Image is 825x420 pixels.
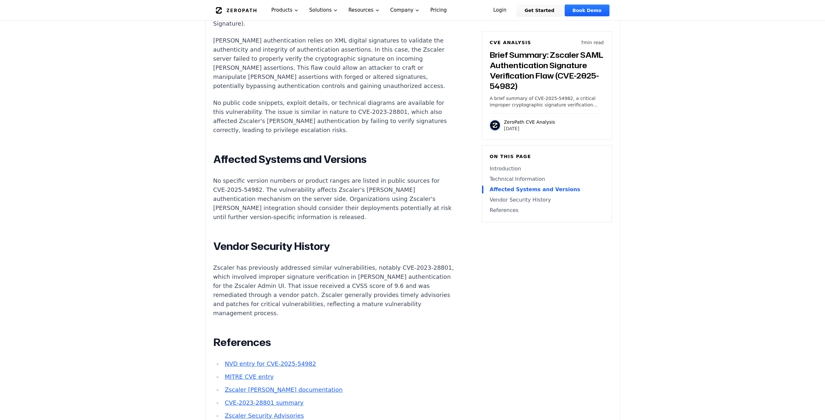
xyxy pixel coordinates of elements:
[225,412,304,419] a: Zscaler Security Advisories
[213,98,454,135] p: No public code snippets, exploit details, or technical diagrams are available for this vulnerabil...
[225,360,316,367] a: NVD entry for CVE-2025-54982
[486,5,514,16] a: Login
[490,50,604,91] h3: Brief Summary: Zscaler SAML Authentication Signature Verification Flaw (CVE-2025-54982)
[490,120,500,130] img: ZeroPath CVE Analysis
[225,399,303,406] a: CVE-2023-28801 summary
[517,5,562,16] a: Get Started
[565,5,609,16] a: Book Demo
[490,186,604,193] a: Affected Systems and Versions
[490,95,604,108] p: A brief summary of CVE-2025-54982, a critical improper cryptographic signature verification issue...
[490,196,604,204] a: Vendor Security History
[213,176,454,222] p: No specific version numbers or product ranges are listed in public sources for CVE-2025-54982. Th...
[490,165,604,173] a: Introduction
[225,386,342,393] a: Zscaler [PERSON_NAME] documentation
[213,263,454,318] p: Zscaler has previously addressed similar vulnerabilities, notably CVE-2023-28801, which involved ...
[504,119,555,125] p: ZeroPath CVE Analysis
[225,373,274,380] a: MITRE CVE entry
[581,39,604,46] p: 7 min read
[213,36,454,91] p: [PERSON_NAME] authentication relies on XML digital signatures to validate the authenticity and in...
[213,240,454,253] h2: Vendor Security History
[213,336,454,349] h2: References
[490,206,604,214] a: References
[504,125,555,132] p: [DATE]
[490,175,604,183] a: Technical Information
[213,153,454,166] h2: Affected Systems and Versions
[490,153,604,160] h6: On this page
[490,39,531,46] h6: CVE Analysis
